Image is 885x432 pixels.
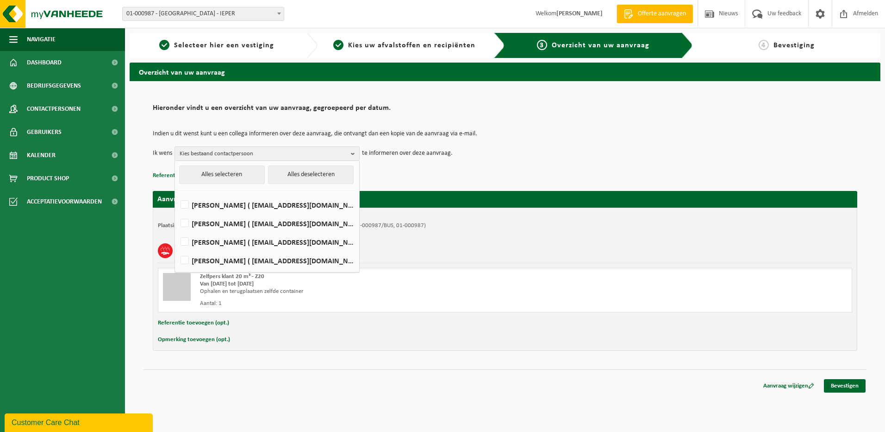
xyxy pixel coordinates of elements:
span: Acceptatievoorwaarden [27,190,102,213]
label: [PERSON_NAME] ( [EMAIL_ADDRESS][DOMAIN_NAME] ) [179,198,355,212]
p: te informeren over deze aanvraag. [362,146,453,160]
span: Bevestiging [773,42,815,49]
h2: Hieronder vindt u een overzicht van uw aanvraag, gegroepeerd per datum. [153,104,857,117]
span: Contactpersonen [27,97,81,121]
h2: Overzicht van uw aanvraag [130,63,880,81]
span: Bedrijfsgegevens [27,74,81,97]
span: Kalender [27,144,56,167]
span: Dashboard [27,51,62,74]
span: Selecteer hier een vestiging [174,42,274,49]
span: Product Shop [27,167,69,190]
strong: Van [DATE] tot [DATE] [200,281,254,287]
p: Indien u dit wenst kunt u een collega informeren over deze aanvraag, die ontvangt dan een kopie v... [153,131,857,137]
iframe: chat widget [5,412,155,432]
strong: [PERSON_NAME] [556,10,603,17]
span: Kies bestaand contactpersoon [180,147,347,161]
span: Overzicht van uw aanvraag [552,42,649,49]
a: Offerte aanvragen [617,5,693,23]
a: 2Kies uw afvalstoffen en recipiënten [322,40,487,51]
a: 1Selecteer hier een vestiging [134,40,299,51]
div: Ophalen en terugplaatsen zelfde container [200,288,542,295]
strong: Plaatsingsadres: [158,222,198,229]
a: Bevestigen [824,379,866,393]
span: 4 [759,40,769,50]
a: Aanvraag wijzigen [756,379,821,393]
span: Offerte aanvragen [636,9,688,19]
span: 1 [159,40,169,50]
button: Opmerking toevoegen (opt.) [158,334,230,346]
span: Zelfpers klant 20 m³ - Z20 [200,273,264,280]
label: [PERSON_NAME] ( [EMAIL_ADDRESS][DOMAIN_NAME] ) [179,254,355,267]
button: Kies bestaand contactpersoon [175,146,360,160]
button: Alles deselecteren [268,165,354,184]
span: 3 [537,40,547,50]
button: Referentie toevoegen (opt.) [158,317,229,329]
span: 2 [333,40,343,50]
label: [PERSON_NAME] ( [EMAIL_ADDRESS][DOMAIN_NAME] ) [179,235,355,249]
span: Kies uw afvalstoffen en recipiënten [348,42,475,49]
span: 01-000987 - WESTLANDIA VZW - IEPER [122,7,284,21]
span: Navigatie [27,28,56,51]
span: Gebruikers [27,121,62,144]
p: Ik wens [153,146,172,160]
button: Referentie toevoegen (opt.) [153,170,224,182]
strong: Aanvraag voor [DATE] [157,196,227,203]
button: Alles selecteren [179,165,265,184]
div: Aantal: 1 [200,300,542,307]
span: 01-000987 - WESTLANDIA VZW - IEPER [123,7,284,20]
label: [PERSON_NAME] ( [EMAIL_ADDRESS][DOMAIN_NAME] ) [179,216,355,230]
